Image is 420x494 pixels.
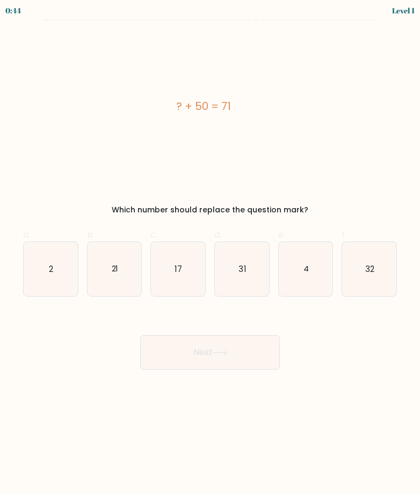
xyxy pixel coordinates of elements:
[214,228,221,241] span: d.
[111,263,118,274] text: 21
[5,5,21,16] div: 0:44
[392,5,415,16] div: Level 1
[303,263,309,274] text: 4
[23,98,384,114] div: ? + 50 = 71
[365,263,374,274] text: 32
[49,263,53,274] text: 2
[175,263,183,274] text: 17
[23,228,30,241] span: a.
[30,204,390,216] div: Which number should replace the question mark?
[342,228,346,241] span: f.
[278,228,285,241] span: e.
[140,335,280,370] button: Next
[150,228,157,241] span: c.
[87,228,95,241] span: b.
[238,263,246,274] text: 31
